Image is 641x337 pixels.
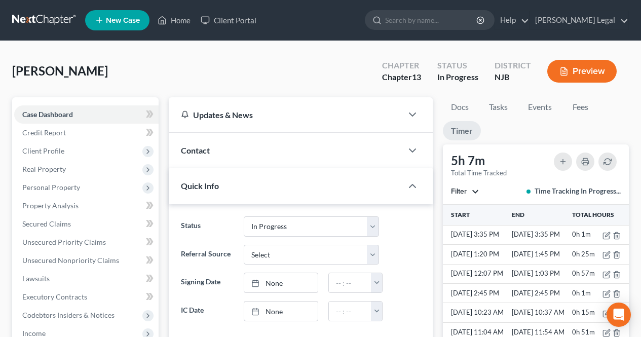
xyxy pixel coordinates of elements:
[22,238,106,246] span: Unsecured Priority Claims
[572,269,595,277] span: 0h 57m
[22,219,71,228] span: Secured Claims
[443,284,510,303] td: [DATE] 2:45 PM
[437,71,478,83] div: In Progress
[572,230,591,238] span: 0h 1m
[510,303,570,322] td: [DATE] 10:37 AM
[520,97,560,117] a: Events
[451,153,507,169] div: 5h 7m
[607,303,631,327] div: Open Intercom Messenger
[495,60,531,71] div: District
[106,17,140,24] span: New Case
[564,97,596,117] a: Fees
[495,71,531,83] div: NJB
[451,187,467,196] span: Filter
[22,274,50,283] span: Lawsuits
[181,109,390,120] div: Updates & News
[14,251,159,270] a: Unsecured Nonpriority Claims
[481,97,516,117] a: Tasks
[510,205,570,225] th: End
[22,146,64,155] span: Client Profile
[443,97,477,117] a: Docs
[510,245,570,264] td: [DATE] 1:45 PM
[244,302,318,321] a: None
[572,328,595,336] span: 0h 51m
[181,145,210,155] span: Contact
[443,225,510,244] td: [DATE] 3:35 PM
[176,245,238,265] label: Referral Source
[443,303,510,322] td: [DATE] 10:23 AM
[495,11,529,29] a: Help
[14,105,159,124] a: Case Dashboard
[14,270,159,288] a: Lawsuits
[12,63,108,78] span: [PERSON_NAME]
[510,225,570,244] td: [DATE] 3:35 PM
[22,256,119,265] span: Unsecured Nonpriority Claims
[412,72,421,82] span: 13
[382,60,421,71] div: Chapter
[451,188,479,195] button: Filter
[385,11,478,29] input: Search by name...
[329,273,371,292] input: -- : --
[22,183,80,192] span: Personal Property
[382,71,421,83] div: Chapter
[443,264,510,283] td: [DATE] 12:07 PM
[176,273,238,293] label: Signing Date
[176,301,238,321] label: IC Date
[451,169,507,177] div: Total Time Tracked
[547,60,617,83] button: Preview
[437,60,478,71] div: Status
[176,216,238,237] label: Status
[22,292,87,301] span: Executory Contracts
[153,11,196,29] a: Home
[22,110,73,119] span: Case Dashboard
[443,205,510,225] th: Start
[526,186,621,196] div: Time Tracking In Progress...
[572,289,591,297] span: 0h 1m
[22,128,66,137] span: Credit Report
[510,264,570,283] td: [DATE] 1:03 PM
[443,121,481,141] a: Timer
[22,165,66,173] span: Real Property
[14,215,159,233] a: Secured Claims
[14,124,159,142] a: Credit Report
[244,273,318,292] a: None
[181,181,219,191] span: Quick Info
[510,284,570,303] td: [DATE] 2:45 PM
[22,311,115,319] span: Codebtors Insiders & Notices
[22,201,79,210] span: Property Analysis
[443,245,510,264] td: [DATE] 1:20 PM
[570,205,629,225] th: Total Hours
[572,308,595,316] span: 0h 15m
[572,250,595,258] span: 0h 25m
[14,233,159,251] a: Unsecured Priority Claims
[530,11,628,29] a: [PERSON_NAME] Legal
[329,302,371,321] input: -- : --
[196,11,261,29] a: Client Portal
[14,197,159,215] a: Property Analysis
[14,288,159,306] a: Executory Contracts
